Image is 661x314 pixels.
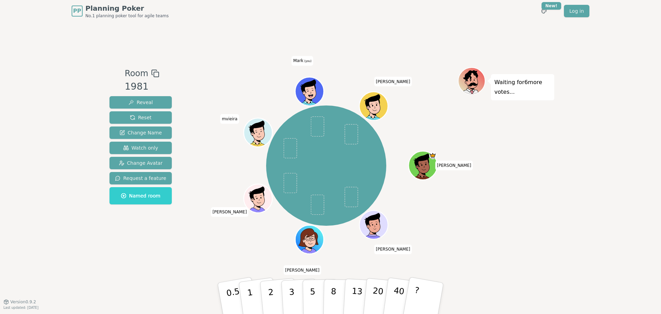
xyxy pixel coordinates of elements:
a: PPPlanning PokerNo.1 planning poker tool for agile teams [72,3,169,19]
p: Waiting for 6 more votes... [494,78,551,97]
div: 1981 [125,80,159,94]
span: Click to change your name [374,77,412,87]
span: Click to change your name [283,265,321,275]
span: Rafael is the host [429,152,436,159]
button: Reset [109,111,172,124]
button: Watch only [109,142,172,154]
button: Request a feature [109,172,172,184]
button: Named room [109,187,172,204]
span: Watch only [123,144,158,151]
span: PP [73,7,81,15]
span: Change Name [119,129,162,136]
div: New! [542,2,561,10]
span: Version 0.9.2 [10,299,36,305]
span: Click to change your name [220,114,239,124]
span: Change Avatar [119,160,163,166]
span: Click to change your name [374,245,412,254]
span: Named room [121,192,160,199]
span: No.1 planning poker tool for agile teams [85,13,169,19]
button: Change Avatar [109,157,172,169]
button: Click to change your avatar [296,78,323,105]
span: Reveal [128,99,153,106]
button: Change Name [109,126,172,139]
span: Room [125,67,148,80]
span: (you) [303,60,312,63]
span: Last updated: [DATE] [3,306,39,310]
span: Reset [130,114,151,121]
button: New! [538,5,550,17]
span: Click to change your name [211,207,249,217]
span: Request a feature [115,175,166,182]
a: Log in [564,5,589,17]
span: Click to change your name [435,161,473,170]
span: Click to change your name [292,56,313,66]
span: Planning Poker [85,3,169,13]
button: Reveal [109,96,172,109]
button: Version0.9.2 [3,299,36,305]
